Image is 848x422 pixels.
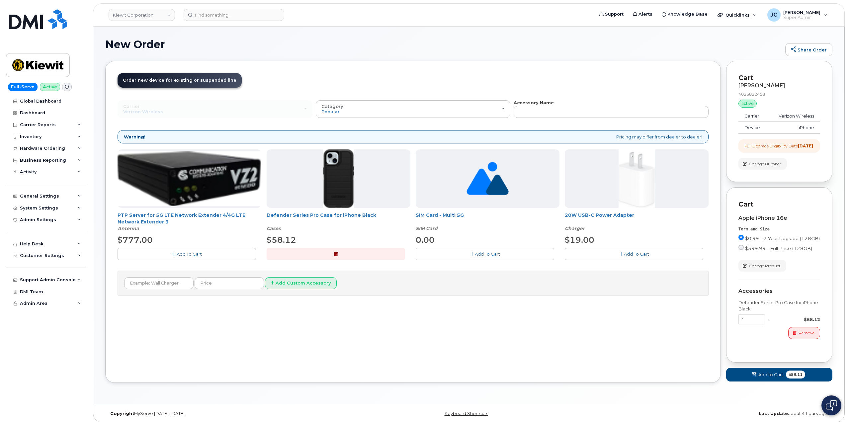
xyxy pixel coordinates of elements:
strong: Accessory Name [514,100,554,105]
span: $59.11 [786,371,805,379]
span: $58.12 [267,235,296,245]
a: Share Order [785,43,832,56]
input: $0.99 - 2 Year Upgrade (128GB) [738,235,744,240]
span: $0.99 - 2 Year Upgrade (128GB) [745,236,820,241]
img: no_image_found-2caef05468ed5679b831cfe6fc140e25e0c280774317ffc20a367ab7fd17291e.png [466,149,509,208]
div: Accessories [738,288,820,294]
span: $777.00 [118,235,153,245]
button: Change Number [738,158,787,170]
div: Pricing may differ from dealer to dealer! [118,130,709,144]
img: defenderiphone14.png [323,149,354,208]
input: Price [195,277,264,289]
td: Carrier [738,110,768,122]
span: Add To Cart [177,251,202,257]
strong: Copyright [110,411,134,416]
button: Category Popular [316,100,511,118]
td: Device [738,122,768,134]
img: apple20w.jpg [619,149,655,208]
a: SIM Card - Multi 5G [416,212,464,218]
strong: [DATE] [798,143,813,148]
span: Category [321,104,343,109]
div: Full Upgrade Eligibility Date [744,143,813,149]
h1: New Order [105,39,782,50]
strong: Last Update [759,411,788,416]
em: Charger [565,225,585,231]
div: MyServe [DATE]–[DATE] [105,411,348,416]
div: PTP Server for 5G LTE Network Extender 4/4G LTE Network Extender 3 [118,212,261,232]
span: 0.00 [416,235,435,245]
div: 4026822458 [738,91,820,97]
div: 20W USB-C Power Adapter [565,212,709,232]
button: Add Custom Accessory [265,277,337,290]
span: Add To Cart [475,251,500,257]
span: Add To Cart [624,251,649,257]
span: Change Number [749,161,781,167]
span: $599.99 - Full Price (128GB) [745,246,812,251]
td: iPhone [768,122,820,134]
a: Defender Series Pro Case for iPhone Black [267,212,376,218]
a: Keyboard Shortcuts [445,411,488,416]
div: Defender Series Pro Case for iPhone Black [738,299,820,312]
em: Cases [267,225,281,231]
span: Order new device for existing or suspended line [123,78,236,83]
span: Remove [799,330,814,336]
span: Change Product [749,263,781,269]
span: $19.00 [565,235,594,245]
div: active [738,100,757,108]
span: Add to Cart [758,372,783,378]
div: x [765,316,773,323]
div: Defender Series Pro Case for iPhone Black [267,212,410,232]
button: Add To Cart [416,248,554,260]
td: Verizon Wireless [768,110,820,122]
div: about 4 hours ago [590,411,832,416]
button: Remove [788,327,820,339]
img: Casa_Sysem.png [118,151,261,206]
strong: Warning! [124,134,145,140]
button: Add to Cart $59.11 [726,368,832,381]
a: 20W USB-C Power Adapter [565,212,634,218]
em: Antenna [118,225,139,231]
input: Example: Wall Charger [124,277,194,289]
a: PTP Server for 5G LTE Network Extender 4/4G LTE Network Extender 3 [118,212,245,225]
div: SIM Card - Multi 5G [416,212,559,232]
button: Change Product [738,260,786,272]
span: Popular [321,109,340,114]
p: Cart [738,73,820,83]
div: [PERSON_NAME] [738,83,820,89]
button: Add To Cart [118,248,256,260]
div: Term and Size [738,226,820,232]
p: Cart [738,200,820,209]
img: Open chat [826,400,837,411]
input: $599.99 - Full Price (128GB) [738,245,744,250]
button: Add To Cart [565,248,703,260]
div: Apple iPhone 16e [738,215,820,221]
em: SIM Card [416,225,438,231]
div: $58.12 [773,316,820,323]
